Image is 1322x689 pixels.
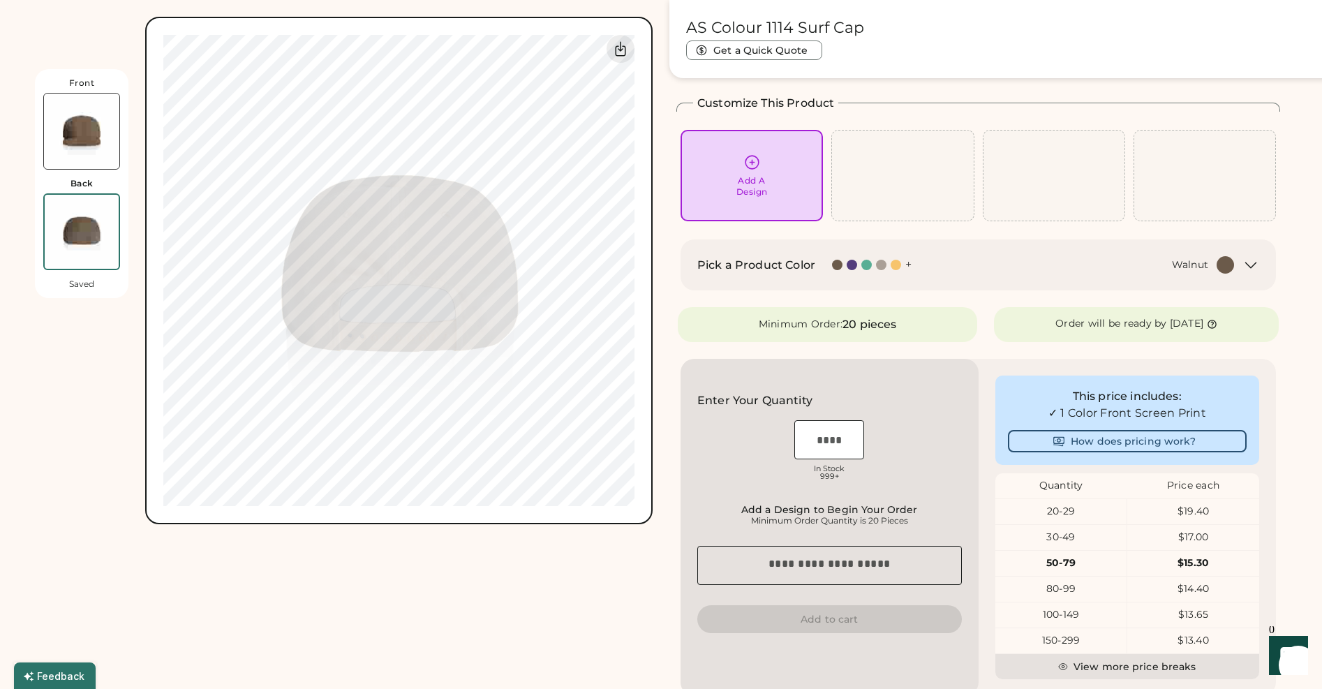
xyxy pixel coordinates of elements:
[1170,317,1204,331] div: [DATE]
[1127,608,1259,622] div: $13.65
[995,654,1260,679] button: View more price breaks
[995,556,1127,570] div: 50-79
[995,531,1127,544] div: 30-49
[1127,531,1259,544] div: $17.00
[697,392,812,409] h2: Enter Your Quantity
[995,479,1127,493] div: Quantity
[697,605,962,633] button: Add to cart
[1127,582,1259,596] div: $14.40
[794,465,864,480] div: In Stock 999+
[1172,258,1209,272] div: Walnut
[995,608,1127,622] div: 100-149
[70,178,94,189] div: Back
[1055,317,1167,331] div: Order will be ready by
[995,505,1127,519] div: 20-29
[1127,505,1259,519] div: $19.40
[697,95,834,112] h2: Customize This Product
[701,515,958,526] div: Minimum Order Quantity is 20 Pieces
[69,77,95,89] div: Front
[736,175,768,198] div: Add A Design
[686,40,822,60] button: Get a Quick Quote
[44,94,119,169] img: AS Colour 1114 Walnut Front Thumbnail
[701,504,958,515] div: Add a Design to Begin Your Order
[1008,388,1247,405] div: This price includes:
[1127,634,1259,648] div: $13.40
[697,257,815,274] h2: Pick a Product Color
[1127,479,1259,493] div: Price each
[1008,405,1247,422] div: ✓ 1 Color Front Screen Print
[842,316,896,333] div: 20 pieces
[686,18,864,38] h1: AS Colour 1114 Surf Cap
[905,257,912,272] div: +
[1127,556,1259,570] div: $15.30
[995,582,1127,596] div: 80-99
[1256,626,1316,686] iframe: Front Chat
[45,195,119,269] img: AS Colour 1114 Walnut Back Thumbnail
[1008,430,1247,452] button: How does pricing work?
[759,318,843,332] div: Minimum Order:
[995,634,1127,648] div: 150-299
[607,35,634,63] div: Download Back Mockup
[69,279,94,290] div: Saved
